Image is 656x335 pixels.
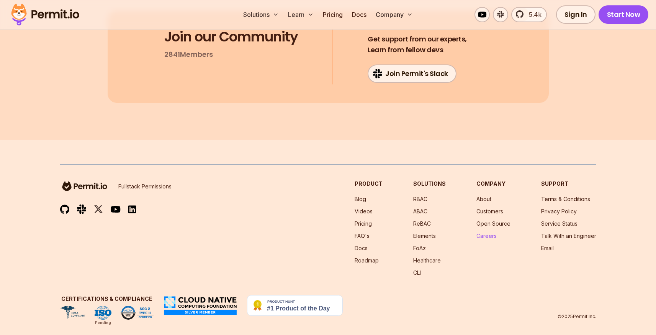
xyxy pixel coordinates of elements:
[524,10,541,19] span: 5.4k
[368,64,456,83] a: Join Permit's Slack
[413,196,427,202] a: RBAC
[476,180,510,188] h3: Company
[247,295,343,316] img: Permit.io - Never build permissions again | Product Hunt
[355,180,383,188] h3: Product
[60,306,85,320] img: HIPAA
[373,7,416,22] button: Company
[355,208,373,215] a: Videos
[77,204,86,214] img: slack
[60,295,154,303] h3: Certifications & Compliance
[541,245,554,251] a: Email
[599,5,649,24] a: Start Now
[476,233,497,239] a: Careers
[121,306,154,320] img: SOC
[95,320,111,326] div: Pending
[60,205,69,214] img: github
[413,245,426,251] a: FoAz
[355,233,370,239] a: FAQ's
[349,7,370,22] a: Docs
[413,233,436,239] a: Elements
[285,7,317,22] button: Learn
[164,29,298,45] h3: Join our Community
[128,205,136,214] img: linkedin
[118,183,172,190] p: Fullstack Permissions
[476,196,491,202] a: About
[541,180,596,188] h3: Support
[111,205,121,214] img: youtube
[413,180,446,188] h3: Solutions
[541,233,596,239] a: Talk With an Engineer
[368,34,467,45] span: Get support from our experts,
[476,220,510,227] a: Open Source
[541,196,590,202] a: Terms & Conditions
[164,49,213,60] p: 2841 Members
[355,245,368,251] a: Docs
[95,306,111,320] img: ISO
[240,7,282,22] button: Solutions
[355,196,366,202] a: Blog
[355,220,372,227] a: Pricing
[94,205,103,214] img: twitter
[368,34,467,55] h4: Learn from fellow devs
[558,314,596,320] p: © 2025 Permit Inc.
[476,208,503,215] a: Customers
[320,7,346,22] a: Pricing
[413,208,427,215] a: ABAC
[541,220,577,227] a: Service Status
[541,208,577,215] a: Privacy Policy
[511,7,547,22] a: 5.4k
[413,269,421,276] a: CLI
[60,180,109,192] img: logo
[8,2,83,28] img: Permit logo
[413,220,431,227] a: ReBAC
[355,257,379,264] a: Roadmap
[556,5,595,24] a: Sign In
[413,257,441,264] a: Healthcare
